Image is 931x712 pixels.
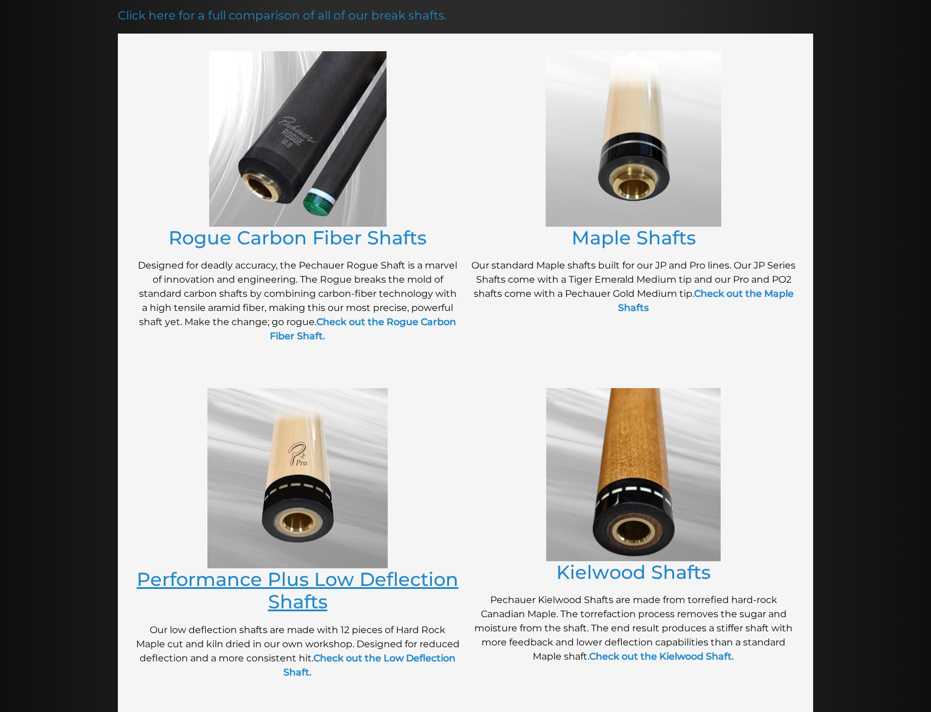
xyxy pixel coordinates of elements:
a: Kielwood Shafts [556,561,711,584]
a: Check out the Low Deflection Shaft. [283,653,455,678]
a: Check out the Kielwood Shaft. [589,651,734,662]
p: Designed for deadly accuracy, the Pechauer Rogue Shaft is a marvel of innovation and engineering.... [136,259,460,343]
a: Rogue Carbon Fiber Shafts [169,226,427,249]
p: Our low deflection shafts are made with 12 pieces of Hard Rock Maple cut and kiln dried in our ow... [136,623,460,680]
a: Click here for a full comparison of all of our break shafts. [118,8,447,22]
p: Pechauer Kielwood Shafts are made from torrefied hard-rock Canadian Maple. The torrefaction proce... [471,593,795,664]
a: Performance Plus Low Deflection Shafts [137,568,458,613]
p: Our standard Maple shafts built for our JP and Pro lines. Our JP Series Shafts come with a Tiger ... [471,259,795,315]
a: Maple Shafts [572,226,696,249]
a: Check out the Rogue Carbon Fiber Shaft. [270,316,456,342]
a: Check out the Maple Shafts [618,288,794,313]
